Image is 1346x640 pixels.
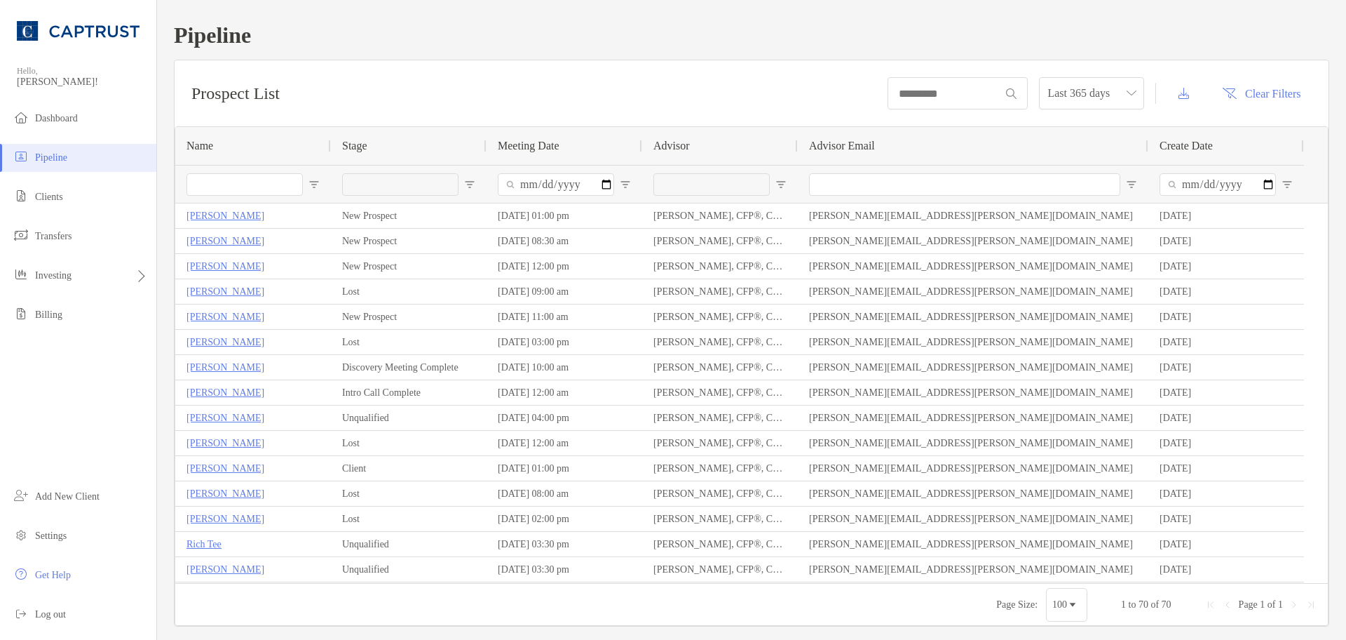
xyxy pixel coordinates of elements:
span: Clients [35,192,63,202]
div: [PERSON_NAME], CFP®, CLU® [642,582,798,607]
div: [DATE] [1148,557,1304,582]
span: 1 [1278,599,1283,610]
p: [PERSON_NAME] [186,283,264,300]
div: Lost [331,431,487,455]
div: [PERSON_NAME], CFP®, CLU® [642,507,798,531]
p: [PERSON_NAME] [186,384,264,401]
span: Investing [35,270,72,281]
span: Last 365 days [1047,78,1136,109]
a: [PERSON_NAME] [186,258,264,275]
div: [DATE] [1148,431,1304,455]
a: Rich Tee [186,535,222,553]
input: Meeting Date Filter Input [498,173,614,196]
input: Advisor Email Filter Input [809,173,1120,196]
div: [PERSON_NAME], CFP®, CLU® [642,431,798,455]
img: pipeline icon [13,148,29,165]
div: [PERSON_NAME][EMAIL_ADDRESS][PERSON_NAME][DOMAIN_NAME] [798,380,1148,405]
div: [DATE] 08:00 am [487,481,642,506]
div: [PERSON_NAME], CFP®, CLU® [642,406,798,430]
div: [DATE] 12:00 pm [487,254,642,279]
div: [PERSON_NAME], CFP®, CLU® [642,557,798,582]
h3: Prospect List [191,84,280,103]
div: [DATE] [1148,406,1304,430]
span: Meeting Date [498,140,559,152]
button: Open Filter Menu [308,179,320,190]
span: Create Date [1160,140,1213,152]
div: [PERSON_NAME][EMAIL_ADDRESS][PERSON_NAME][DOMAIN_NAME] [798,431,1148,455]
div: [DATE] 12:00 am [487,431,642,455]
img: clients icon [13,187,29,204]
div: New Prospect [331,305,487,329]
span: Name [186,140,213,152]
div: Lost [331,330,487,354]
div: Page Size: [996,599,1038,611]
span: Billing [35,309,62,320]
div: Lost [331,279,487,304]
div: Unqualified [331,582,487,607]
a: [PERSON_NAME] [186,485,264,502]
div: [DATE] 09:00 am [487,279,642,304]
div: [PERSON_NAME][EMAIL_ADDRESS][PERSON_NAME][DOMAIN_NAME] [798,279,1148,304]
div: [DATE] 03:30 pm [487,557,642,582]
img: add_new_client icon [13,487,29,504]
div: [PERSON_NAME][EMAIL_ADDRESS][PERSON_NAME][DOMAIN_NAME] [798,532,1148,556]
div: [DATE] [1148,254,1304,279]
div: [PERSON_NAME], CFP®, CLU® [642,204,798,228]
div: [DATE] 03:00 pm [487,330,642,354]
img: investing icon [13,266,29,283]
div: Unqualified [331,557,487,582]
div: [PERSON_NAME], CFP®, CLU® [642,380,798,405]
img: CAPTRUST Logo [17,6,140,56]
div: [PERSON_NAME][EMAIL_ADDRESS][PERSON_NAME][DOMAIN_NAME] [798,481,1148,506]
a: [PERSON_NAME] [186,510,264,528]
div: [DATE] 10:00 am [487,355,642,380]
button: Open Filter Menu [620,179,631,190]
div: [DATE] [1148,204,1304,228]
div: [PERSON_NAME][EMAIL_ADDRESS][PERSON_NAME][DOMAIN_NAME] [798,330,1148,354]
div: First Page [1205,599,1216,611]
span: to [1129,599,1136,610]
div: [DATE] [1148,330,1304,354]
span: Pipeline [35,152,67,163]
p: [PERSON_NAME] [186,333,264,351]
div: [PERSON_NAME], CFP®, CLU® [642,254,798,279]
div: [DATE] [1148,355,1304,380]
span: Advisor Email [809,140,875,152]
button: Clear Filters [1211,78,1312,109]
div: [DATE] [1148,279,1304,304]
div: [PERSON_NAME][EMAIL_ADDRESS][PERSON_NAME][DOMAIN_NAME] [798,406,1148,430]
a: [PERSON_NAME] [186,308,264,326]
div: [PERSON_NAME][EMAIL_ADDRESS][PERSON_NAME][DOMAIN_NAME] [798,355,1148,380]
div: [PERSON_NAME], CFP®, CLU® [642,330,798,354]
button: Open Filter Menu [464,179,475,190]
img: settings icon [13,526,29,543]
div: [PERSON_NAME][EMAIL_ADDRESS][PERSON_NAME][DOMAIN_NAME] [798,582,1148,607]
span: Log out [35,609,66,620]
button: Open Filter Menu [1126,179,1137,190]
div: [DATE] 11:00 am [487,305,642,329]
a: [PERSON_NAME] [186,232,264,250]
input: Name Filter Input [186,173,303,196]
span: Stage [342,140,367,152]
div: [DATE] 02:00 pm [487,507,642,531]
a: [PERSON_NAME] [186,409,264,427]
h1: Pipeline [174,22,1329,48]
img: get-help icon [13,566,29,582]
img: dashboard icon [13,109,29,126]
img: transfers icon [13,227,29,244]
span: [PERSON_NAME]! [17,76,148,88]
div: [PERSON_NAME][EMAIL_ADDRESS][PERSON_NAME][DOMAIN_NAME] [798,507,1148,531]
span: Transfers [35,231,72,241]
span: 70 [1138,599,1148,610]
div: [DATE] 01:00 pm [487,204,642,228]
div: Unqualified [331,406,487,430]
div: [DATE] 04:00 pm [487,406,642,430]
span: Get Help [35,570,71,580]
div: [DATE] [1148,380,1304,405]
div: New Prospect [331,204,487,228]
div: [DATE] 11:30 am [487,582,642,607]
div: [DATE] [1148,229,1304,253]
